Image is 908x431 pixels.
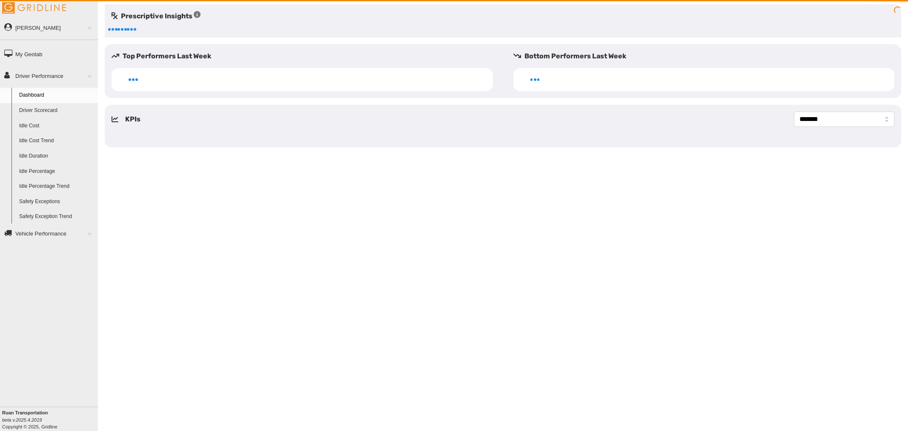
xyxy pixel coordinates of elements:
[2,417,42,422] i: beta v.2025.4.2019
[15,209,98,224] a: Safety Exception Trend
[15,133,98,149] a: Idle Cost Trend
[15,103,98,118] a: Driver Scorecard
[2,410,48,415] b: Ruan Transportation
[15,149,98,164] a: Idle Duration
[125,114,140,124] h5: KPIs
[15,164,98,179] a: Idle Percentage
[15,194,98,210] a: Safety Exceptions
[112,11,201,21] h5: Prescriptive Insights
[15,179,98,194] a: Idle Percentage Trend
[2,2,66,14] img: Gridline
[513,51,902,61] h5: Bottom Performers Last Week
[112,51,500,61] h5: Top Performers Last Week
[15,118,98,134] a: Idle Cost
[15,88,98,103] a: Dashboard
[2,409,98,430] div: Copyright © 2025, Gridline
